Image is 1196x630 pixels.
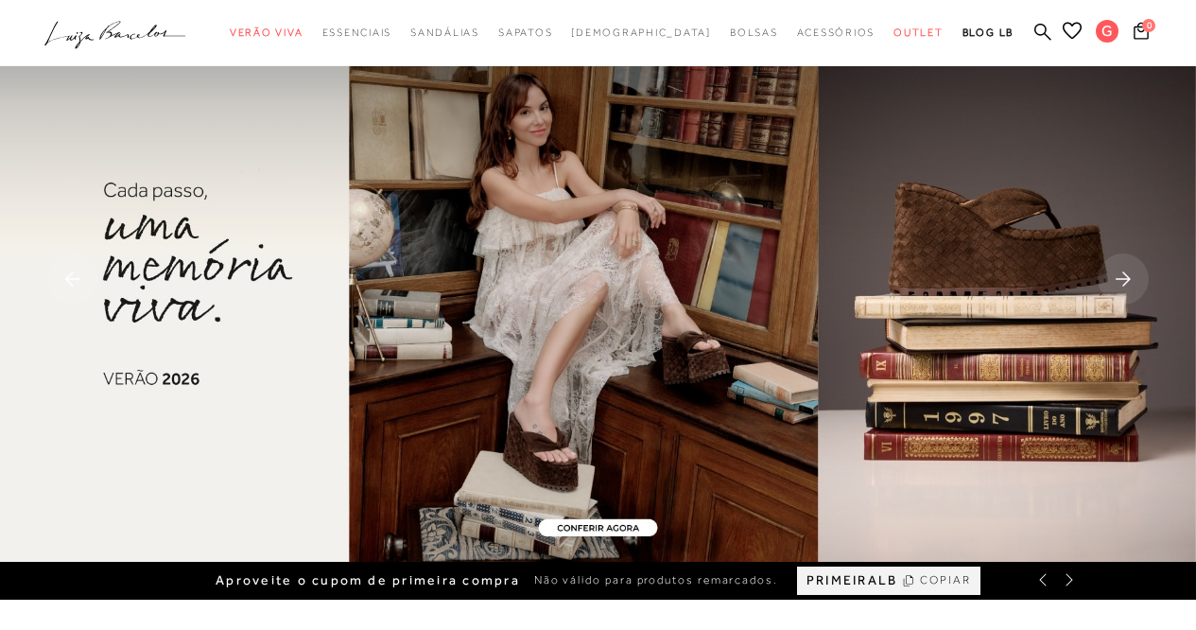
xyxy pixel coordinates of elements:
[806,572,897,588] span: PRIMEIRALB
[410,15,479,50] a: categoryNavScreenReaderText
[571,26,711,38] span: [DEMOGRAPHIC_DATA]
[1096,20,1118,43] span: G
[962,15,1014,50] a: BLOG LB
[230,26,303,38] span: Verão Viva
[730,15,778,50] a: categoryNavScreenReaderText
[322,15,392,50] a: categoryNavScreenReaderText
[893,26,944,38] span: Outlet
[1087,19,1128,48] button: G
[797,15,875,50] a: categoryNavScreenReaderText
[962,26,1014,38] span: BLOG LB
[322,26,392,38] span: Essenciais
[498,26,552,38] span: Sapatos
[410,26,479,38] span: Sandálias
[1128,21,1154,46] button: 0
[534,572,778,588] span: Não válido para produtos remarcados.
[571,15,711,50] a: noSubCategoriesText
[797,26,875,38] span: Acessórios
[498,15,552,50] a: categoryNavScreenReaderText
[893,15,944,50] a: categoryNavScreenReaderText
[1142,19,1155,32] span: 0
[230,15,303,50] a: categoryNavScreenReaderText
[216,572,520,588] span: Aproveite o cupom de primeira compra
[730,26,778,38] span: Bolsas
[920,571,971,589] span: COPIAR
